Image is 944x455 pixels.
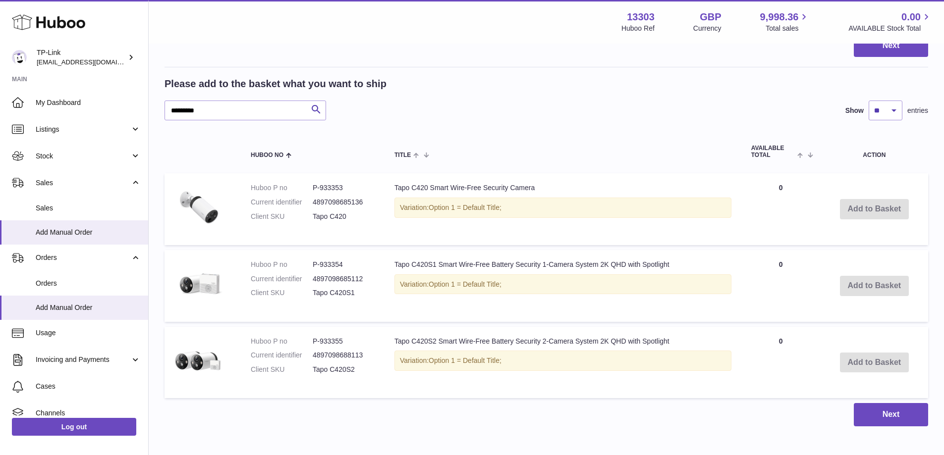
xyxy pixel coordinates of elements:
td: 0 [741,327,821,399]
span: Sales [36,203,141,213]
button: Next [854,403,928,426]
button: Next [854,34,928,57]
td: 0 [741,173,821,245]
div: Variation: [394,274,731,295]
a: Log out [12,418,136,436]
span: 9,998.36 [760,10,799,24]
dd: 4897098685136 [313,198,375,207]
span: Stock [36,152,130,161]
td: Tapo C420 Smart Wire-Free Security Camera [385,173,741,245]
span: My Dashboard [36,98,141,107]
dt: Current identifier [251,351,313,360]
span: [EMAIL_ADDRESS][DOMAIN_NAME] [37,58,146,66]
div: Variation: [394,198,731,218]
td: Tapo C420S2 Smart Wire-Free Battery Security 2-Camera System 2K QHD with Spotlight [385,327,741,399]
span: entries [907,106,928,115]
span: AVAILABLE Stock Total [848,24,932,33]
div: TP-Link [37,48,126,67]
dt: Client SKU [251,365,313,374]
dd: Tapo C420 [313,212,375,221]
span: Option 1 = Default Title; [429,203,501,211]
dt: Huboo P no [251,183,313,193]
a: 9,998.36 Total sales [760,10,810,33]
dd: P-933353 [313,183,375,193]
img: Tapo C420S1 Smart Wire-Free Battery Security 1-Camera System 2K QHD with Spotlight [174,260,224,309]
div: Huboo Ref [621,24,655,33]
span: Invoicing and Payments [36,355,130,364]
span: Cases [36,382,141,391]
span: Option 1 = Default Title; [429,356,501,364]
label: Show [845,106,864,115]
img: gaby.chen@tp-link.com [12,50,27,65]
dt: Current identifier [251,274,313,284]
dt: Huboo P no [251,337,313,346]
div: Currency [693,24,722,33]
span: Add Manual Order [36,303,141,312]
span: Channels [36,408,141,418]
span: 0.00 [901,10,921,24]
dd: 4897098688113 [313,351,375,360]
span: Add Manual Order [36,228,141,237]
dd: P-933355 [313,337,375,346]
dd: 4897098685112 [313,274,375,284]
dd: P-933354 [313,260,375,269]
dt: Huboo P no [251,260,313,269]
span: Listings [36,125,130,134]
img: Tapo C420S2 Smart Wire-Free Battery Security 2-Camera System 2K QHD with Spotlight [174,337,224,386]
span: Huboo no [251,152,283,158]
td: 0 [741,250,821,322]
dd: Tapo C420S1 [313,288,375,298]
td: Tapo C420S1 Smart Wire-Free Battery Security 1-Camera System 2K QHD with Spotlight [385,250,741,322]
span: Orders [36,279,141,288]
dt: Client SKU [251,212,313,221]
h2: Please add to the basket what you want to ship [165,77,387,91]
span: Total sales [766,24,810,33]
dt: Client SKU [251,288,313,298]
a: 0.00 AVAILABLE Stock Total [848,10,932,33]
span: Sales [36,178,130,188]
dt: Current identifier [251,198,313,207]
dd: Tapo C420S2 [313,365,375,374]
strong: 13303 [627,10,655,24]
strong: GBP [700,10,721,24]
span: Usage [36,328,141,338]
img: Tapo C420 Smart Wire-Free Security Camera [174,183,224,233]
div: Variation: [394,351,731,371]
span: Option 1 = Default Title; [429,280,501,288]
span: AVAILABLE Total [751,145,795,158]
th: Action [821,135,928,168]
span: Orders [36,253,130,262]
span: Title [394,152,411,158]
